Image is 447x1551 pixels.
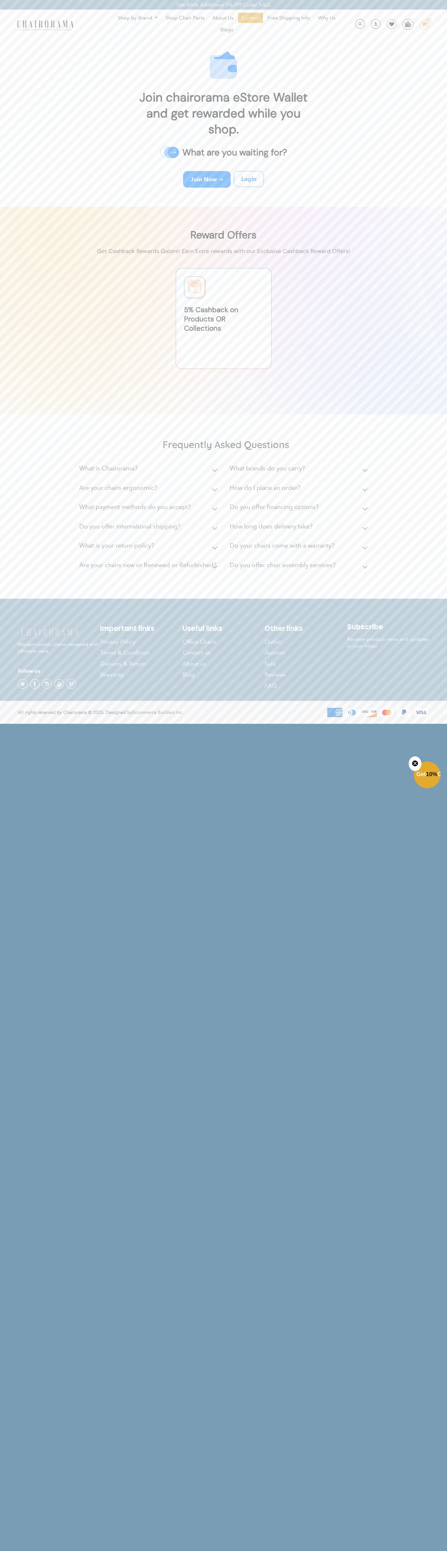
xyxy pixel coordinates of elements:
[265,624,347,633] h2: Other links
[79,523,181,530] h2: Do you offer international shipping?
[179,144,287,161] p: What are you waiting for?
[114,13,161,23] a: Shop by Brand
[234,171,264,187] a: Login
[230,557,370,576] summary: Do you offer chair assembly services?
[182,638,217,646] span: Office Chairs
[347,636,429,649] p: Receive product news and updates in your inbox
[79,465,137,472] h2: What is Chairorama?
[415,20,429,29] a: 1
[162,13,208,23] a: Shop Chair Parts
[230,542,334,549] h2: Do your chairs come with a warranty?
[265,638,281,646] span: Outlet
[79,557,220,576] summary: Are your chairs new or Renewed or Refurbished?
[182,669,265,680] a: Blog
[97,223,350,247] h1: Reward Offers
[265,649,285,656] span: Auction
[347,623,429,631] h2: Subscribe
[265,647,347,658] a: Auction
[79,480,220,499] summary: Are your chairs ergonomic?
[184,305,263,333] span: 5 % Cashback on Products OR Collections
[265,682,277,690] span: FAQ
[100,658,182,669] a: Delivery & Return
[182,660,206,668] span: About us
[265,660,276,668] span: Sale
[79,499,220,518] summary: What payment methods do you accept?
[100,671,124,678] span: Warranty
[100,636,182,647] a: Privacy Policy
[79,518,220,538] summary: Do you offer international shipping?
[265,680,347,691] a: FAQ
[18,667,100,675] h4: Folow us
[97,247,350,255] p: Get Cashback Rewards Galore! Earn Extra rewards with our Exclusive Cashback Reward Offers!
[318,15,335,21] span: Why Us
[265,669,347,680] a: Reviews
[79,537,220,557] summary: What is your return policy?
[182,647,265,658] a: Contact us
[238,13,263,23] a: Contact
[230,523,312,530] h2: How long does delivery take?
[79,484,157,491] h2: Are your chairs ergonomic?
[182,624,265,633] h2: Useful links
[100,660,146,668] span: Delivery & Return
[100,647,182,658] a: Terms & Condition
[230,460,370,480] summary: What brands do you carry?
[18,627,82,639] img: chairorama
[13,19,77,30] img: chairorama
[166,15,204,21] span: Shop Chair Parts
[79,438,373,451] h2: Frequently Asked Questions
[403,19,413,29] img: WhatsApp_Image_2024-07-12_at_16.23.01.webp
[100,669,182,680] a: Warranty
[230,518,370,538] summary: How long does delivery take?
[18,709,183,716] div: All rights reserved by Chairorama © 2025. Designed by
[220,26,233,33] span: Blogs
[264,13,313,23] a: Free Shipping Info
[100,638,136,646] span: Privacy Policy
[79,542,154,549] h2: What is your return policy?
[416,771,446,777] span: Get Off
[209,13,237,23] a: About Us
[265,671,286,678] span: Reviews
[315,13,339,23] a: Why Us
[426,18,431,24] div: 1
[426,771,437,777] span: 10%
[230,465,305,472] h2: What brands do you carry?
[137,81,310,144] p: Join chairorama eStore Wallet and get rewarded while you shop.
[230,537,370,557] summary: Do your chairs come with a warranty?
[100,649,150,656] span: Terms & Condition
[79,460,220,480] summary: What is Chairorama?
[414,762,441,789] div: Get10%OffClose teaser
[217,25,236,35] a: Blogs
[182,636,265,647] a: Office Chairs
[230,503,319,511] h2: Do you offer financing options?
[79,561,216,569] h2: Are your chairs new or Renewed or Refurbished?
[100,624,182,633] h2: Important links
[212,15,234,21] span: About Us
[183,171,231,188] a: Join Now
[230,499,370,518] summary: Do you offer financing options?
[132,709,183,715] a: Ecommerce Builders Inc.
[230,480,370,499] summary: How do I place an order?
[267,15,310,21] span: Free Shipping Info
[18,627,100,655] p: Modern iconic chairs renewed with ultimate care.
[265,658,347,669] a: Sale
[104,13,349,36] nav: DesktopNavigation
[230,561,335,569] h2: Do you offer chair assembly services?
[182,671,195,678] span: Blog
[182,658,265,669] a: About us
[182,649,211,656] span: Contact us
[265,636,347,647] a: Outlet
[79,503,191,511] h2: What payment methods do you accept?
[409,756,421,771] button: Close teaser
[230,484,300,491] h2: How do I place an order?
[241,15,260,21] span: Contact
